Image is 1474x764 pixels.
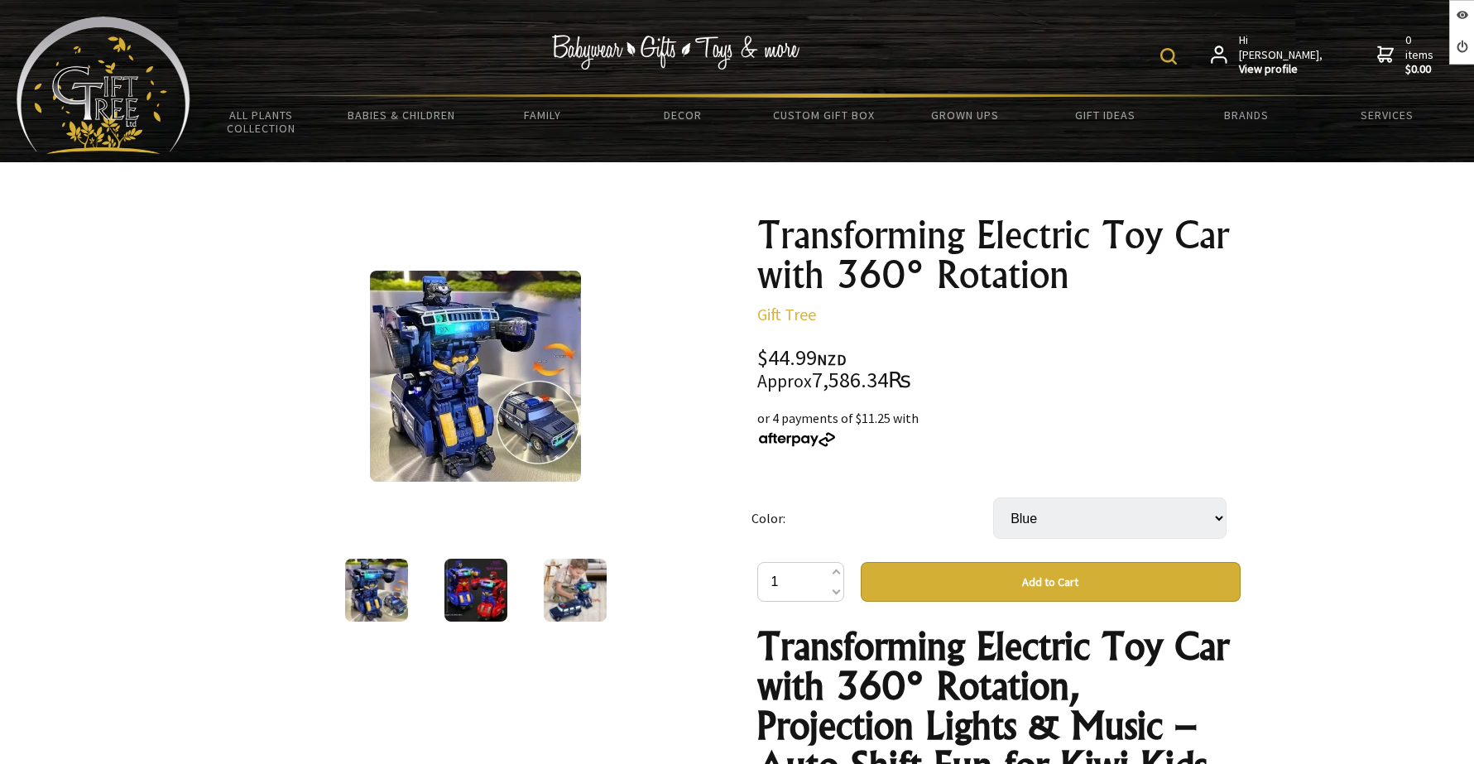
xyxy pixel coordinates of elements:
[1405,32,1437,77] span: 0 items
[551,35,799,70] img: Babywear - Gifts - Toys & more
[757,432,837,447] img: Afterpay
[1035,98,1176,132] a: Gift Ideas
[757,304,816,324] a: Gift Tree
[1239,62,1324,77] strong: View profile
[1405,62,1437,77] strong: $0.00
[757,370,812,392] small: Approx
[757,215,1241,295] h1: Transforming Electric Toy Car with 360° Rotation
[1317,98,1457,132] a: Services
[1160,48,1177,65] img: product search
[370,271,581,482] img: Transforming Electric Toy Car with 360° Rotation
[1239,33,1324,77] span: Hi [PERSON_NAME],
[190,98,331,146] a: All Plants Collection
[444,559,507,622] img: Transforming Electric Toy Car with 360° Rotation
[895,98,1035,132] a: Grown Ups
[17,17,190,154] img: Babyware - Gifts - Toys and more...
[817,350,847,369] span: NZD
[331,98,472,132] a: Babies & Children
[861,562,1241,602] button: Add to Cart
[751,474,993,562] td: Color:
[757,348,1241,392] div: $44.99 7,586.34₨
[612,98,753,132] a: Decor
[757,408,1241,448] div: or 4 payments of $11.25 with
[544,559,607,622] img: Transforming Electric Toy Car with 360° Rotation
[345,559,408,622] img: Transforming Electric Toy Car with 360° Rotation
[753,98,894,132] a: Custom Gift Box
[1176,98,1317,132] a: Brands
[1377,33,1437,77] a: 0 items$0.00
[472,98,612,132] a: Family
[1211,33,1324,77] a: Hi [PERSON_NAME],View profile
